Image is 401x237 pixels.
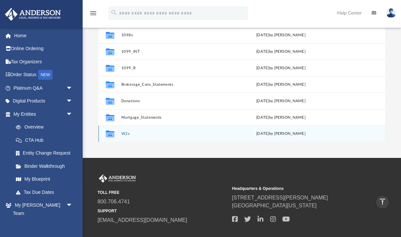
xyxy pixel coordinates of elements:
[9,160,83,173] a: Binder Walkthrough
[9,186,83,199] a: Tax Due Dates
[121,33,226,37] button: 1098s
[229,131,333,137] div: [DATE] by [PERSON_NAME]
[379,198,386,206] i: vertical_align_top
[121,82,226,87] button: Brokerage_Cons_Statements
[229,115,333,121] div: by [PERSON_NAME]
[232,195,328,200] a: [STREET_ADDRESS][PERSON_NAME]
[121,115,226,120] button: Mortgage_Statements
[256,116,269,119] span: [DATE]
[5,81,83,95] a: Platinum Q&Aarrow_drop_down
[66,107,79,121] span: arrow_drop_down
[229,82,333,88] div: by [PERSON_NAME]
[229,98,333,104] div: by [PERSON_NAME]
[66,199,79,212] span: arrow_drop_down
[5,29,83,42] a: Home
[98,190,227,195] small: TOLL FREE
[386,8,396,18] img: User Pic
[38,70,53,80] div: NEW
[98,217,187,223] a: [EMAIL_ADDRESS][DOMAIN_NAME]
[121,49,226,54] button: 1099_INT
[256,66,269,70] span: [DATE]
[229,49,333,55] div: by [PERSON_NAME]
[110,9,118,16] i: search
[5,95,83,108] a: Digital Productsarrow_drop_down
[121,132,226,136] button: W2s
[66,81,79,95] span: arrow_drop_down
[229,65,333,71] div: by [PERSON_NAME]
[9,133,83,147] a: CTA Hub
[5,107,83,121] a: My Entitiesarrow_drop_down
[66,95,79,108] span: arrow_drop_down
[5,199,79,220] a: My [PERSON_NAME] Teamarrow_drop_down
[376,195,389,209] a: vertical_align_top
[5,68,83,82] a: Order StatusNEW
[256,50,269,53] span: [DATE]
[256,83,269,86] span: [DATE]
[98,208,227,214] small: SUPPORT
[98,174,137,183] img: Anderson Advisors Platinum Portal
[229,32,333,38] div: by [PERSON_NAME]
[9,173,79,186] a: My Blueprint
[121,99,226,103] button: Donations
[89,9,97,17] i: menu
[232,186,362,192] small: Headquarters & Operations
[9,147,83,160] a: Entity Change Request
[256,33,269,37] span: [DATE]
[98,199,130,204] a: 800.706.4741
[232,203,317,208] a: [GEOGRAPHIC_DATA][US_STATE]
[5,55,83,68] a: Tax Organizers
[89,13,97,17] a: menu
[9,121,83,134] a: Overview
[5,42,83,55] a: Online Ordering
[3,8,63,21] img: Anderson Advisors Platinum Portal
[121,66,226,70] button: 1099_R
[256,99,269,103] span: [DATE]
[99,5,385,142] div: grid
